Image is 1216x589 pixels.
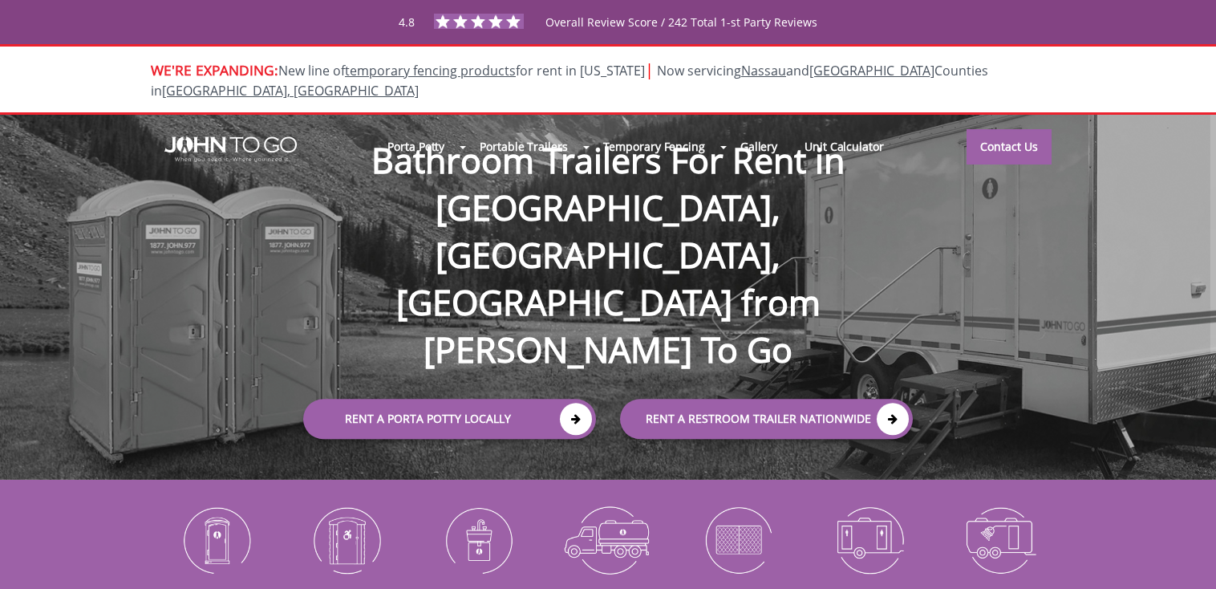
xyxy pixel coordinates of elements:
span: | [645,59,654,80]
span: Now servicing and Counties in [151,62,988,100]
span: Overall Review Score / 242 Total 1-st Party Reviews [545,14,817,62]
img: Portable-Sinks-icon_N.png [424,498,531,582]
a: Porta Potty [374,129,458,164]
img: Shower-Trailers-icon_N.png [946,498,1053,582]
a: Nassau [741,62,786,79]
span: WE'RE EXPANDING: [151,60,278,79]
a: Rent a Porta Potty Locally [303,400,596,440]
a: Portable Trailers [466,129,581,164]
img: ADA-Accessible-Units-icon_N.png [294,498,400,582]
h1: Bathroom Trailers For Rent in [GEOGRAPHIC_DATA], [GEOGRAPHIC_DATA], [GEOGRAPHIC_DATA] from [PERSO... [287,85,929,374]
a: temporary fencing products [345,62,516,79]
a: [GEOGRAPHIC_DATA], [GEOGRAPHIC_DATA] [162,82,419,100]
a: rent a RESTROOM TRAILER Nationwide [620,400,913,440]
img: Restroom-Trailers-icon_N.png [816,498,922,582]
img: Waste-Services-icon_N.png [555,498,662,582]
a: [GEOGRAPHIC_DATA] [809,62,934,79]
a: Unit Calculator [791,129,898,164]
a: Gallery [727,129,791,164]
button: Live Chat [1152,525,1216,589]
img: Portable-Toilets-icon_N.png [163,498,270,582]
span: New line of for rent in [US_STATE] [151,62,988,100]
span: 4.8 [399,14,415,30]
a: Temporary Fencing [590,129,719,164]
img: Temporary-Fencing-cion_N.png [685,498,792,582]
a: Contact Us [967,129,1052,165]
img: JOHN to go [164,136,297,162]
